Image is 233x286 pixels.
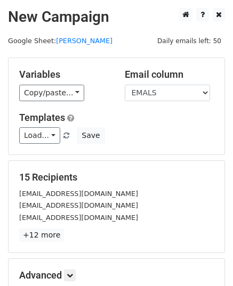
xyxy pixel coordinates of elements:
a: Templates [19,112,65,123]
h5: Variables [19,69,109,80]
a: [PERSON_NAME] [56,37,113,45]
a: +12 more [19,228,64,242]
iframe: Chat Widget [180,235,233,286]
h2: New Campaign [8,8,225,26]
h5: 15 Recipients [19,171,214,183]
small: [EMAIL_ADDRESS][DOMAIN_NAME] [19,201,138,209]
h5: Email column [125,69,214,80]
a: Load... [19,127,60,144]
small: Google Sheet: [8,37,113,45]
span: Daily emails left: 50 [154,35,225,47]
h5: Advanced [19,269,214,281]
small: [EMAIL_ADDRESS][DOMAIN_NAME] [19,214,138,222]
a: Copy/paste... [19,85,84,101]
small: [EMAIL_ADDRESS][DOMAIN_NAME] [19,190,138,198]
button: Save [77,127,105,144]
a: Daily emails left: 50 [154,37,225,45]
